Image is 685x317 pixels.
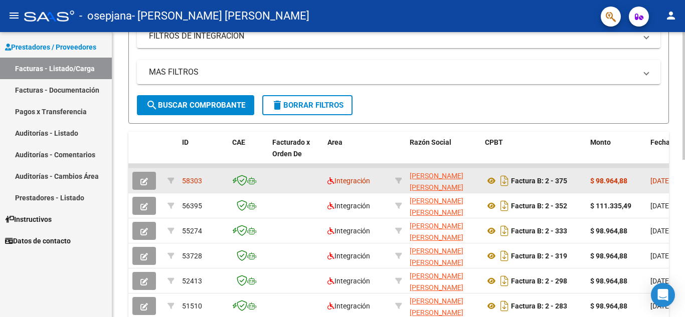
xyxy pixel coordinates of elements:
[182,202,202,210] span: 56395
[232,138,245,146] span: CAE
[268,132,323,176] datatable-header-cell: Facturado x Orden De
[410,272,463,291] span: [PERSON_NAME] [PERSON_NAME]
[590,227,627,235] strong: $ 98.964,88
[271,101,344,110] span: Borrar Filtros
[327,277,370,285] span: Integración
[590,277,627,285] strong: $ 98.964,88
[590,202,631,210] strong: $ 111.335,49
[182,252,202,260] span: 53728
[137,95,254,115] button: Buscar Comprobante
[228,132,268,176] datatable-header-cell: CAE
[511,227,567,235] strong: Factura B: 2 - 333
[178,132,228,176] datatable-header-cell: ID
[406,132,481,176] datatable-header-cell: Razón Social
[182,177,202,185] span: 58303
[410,297,463,316] span: [PERSON_NAME] [PERSON_NAME]
[272,138,310,158] span: Facturado x Orden De
[410,295,477,316] div: 27377562874
[8,10,20,22] mat-icon: menu
[182,277,202,285] span: 52413
[590,138,611,146] span: Monto
[182,138,189,146] span: ID
[485,138,503,146] span: CPBT
[498,248,511,264] i: Descargar documento
[327,302,370,310] span: Integración
[511,202,567,210] strong: Factura B: 2 - 352
[498,173,511,189] i: Descargar documento
[327,177,370,185] span: Integración
[590,177,627,185] strong: $ 98.964,88
[79,5,132,27] span: - osepjana
[511,277,567,285] strong: Factura B: 2 - 298
[498,298,511,314] i: Descargar documento
[410,195,477,216] div: 27377562874
[410,172,463,191] span: [PERSON_NAME] [PERSON_NAME]
[410,220,477,241] div: 27377562874
[132,5,309,27] span: - [PERSON_NAME] [PERSON_NAME]
[410,245,477,266] div: 27377562874
[498,273,511,289] i: Descargar documento
[650,202,671,210] span: [DATE]
[149,31,636,42] mat-panel-title: FILTROS DE INTEGRACION
[146,101,245,110] span: Buscar Comprobante
[650,252,671,260] span: [DATE]
[327,138,342,146] span: Area
[511,252,567,260] strong: Factura B: 2 - 319
[271,99,283,111] mat-icon: delete
[137,24,660,48] mat-expansion-panel-header: FILTROS DE INTEGRACION
[137,60,660,84] mat-expansion-panel-header: MAS FILTROS
[182,302,202,310] span: 51510
[5,42,96,53] span: Prestadores / Proveedores
[586,132,646,176] datatable-header-cell: Monto
[590,252,627,260] strong: $ 98.964,88
[650,302,671,310] span: [DATE]
[498,198,511,214] i: Descargar documento
[650,177,671,185] span: [DATE]
[410,270,477,291] div: 27377562874
[146,99,158,111] mat-icon: search
[327,252,370,260] span: Integración
[410,222,463,241] span: [PERSON_NAME] [PERSON_NAME]
[5,235,71,246] span: Datos de contacto
[262,95,353,115] button: Borrar Filtros
[590,302,627,310] strong: $ 98.964,88
[410,247,463,266] span: [PERSON_NAME] [PERSON_NAME]
[481,132,586,176] datatable-header-cell: CPBT
[410,197,463,216] span: [PERSON_NAME] [PERSON_NAME]
[651,283,675,307] div: Open Intercom Messenger
[327,227,370,235] span: Integración
[410,170,477,191] div: 27377562874
[650,227,671,235] span: [DATE]
[665,10,677,22] mat-icon: person
[410,138,451,146] span: Razón Social
[5,214,52,225] span: Instructivos
[182,227,202,235] span: 55274
[511,302,567,310] strong: Factura B: 2 - 283
[327,202,370,210] span: Integración
[498,223,511,239] i: Descargar documento
[650,277,671,285] span: [DATE]
[323,132,391,176] datatable-header-cell: Area
[511,177,567,185] strong: Factura B: 2 - 375
[149,67,636,78] mat-panel-title: MAS FILTROS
